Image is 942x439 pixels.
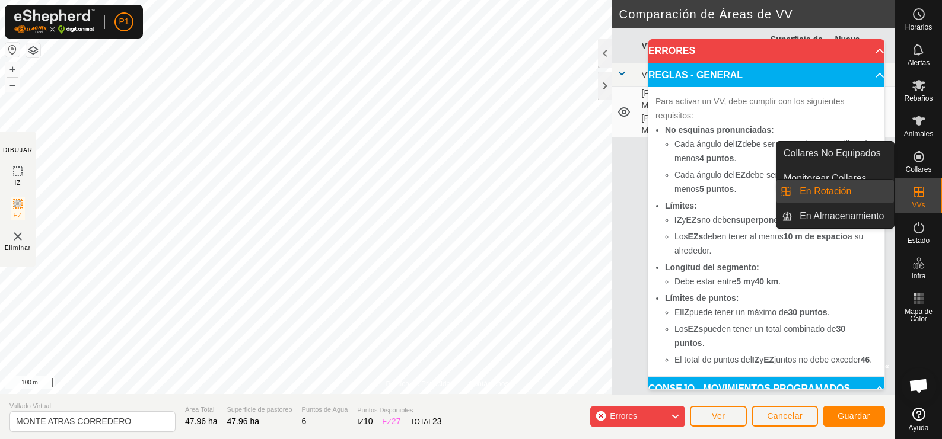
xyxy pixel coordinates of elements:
[838,411,870,421] span: Guardar
[227,416,260,426] span: 47.96 ha
[357,405,441,415] span: Puntos Disponibles
[682,307,689,317] b: IZ
[15,178,21,187] span: IZ
[648,63,884,87] p-accordion-header: REGLAS - GENERAL
[699,184,734,194] b: 5 puntos
[788,307,827,317] b: 30 puntos
[11,229,25,243] img: VV
[735,170,746,180] b: EZ
[26,43,40,57] button: Capas del Mapa
[648,377,884,400] p-accordion-header: CONSEJO - MOVIMIENTOS PROGRAMADOS
[800,184,851,198] span: En Rotación
[364,416,373,426] span: 10
[752,406,818,427] button: Cancelar
[912,201,925,209] span: VVs
[701,28,766,63] th: Rebaño
[674,305,877,319] li: El puede tener un máximo de .
[5,62,20,76] button: +
[861,355,870,364] b: 46
[688,324,704,334] b: EZs
[5,243,31,252] span: Eliminar
[655,97,845,120] span: Para activar un VV, debe cumplir con los siguientes requisitos:
[674,322,877,350] li: Los pueden tener un total combinado de .
[9,401,176,411] span: Vallado Virtual
[784,232,848,241] b: 10 m de espacio
[776,180,894,203] li: En Rotación
[736,215,791,225] b: superponerse
[763,355,774,364] b: EZ
[392,416,401,426] span: 27
[909,424,929,431] span: Ayuda
[784,171,867,185] span: Monitorear Collares
[357,415,373,428] div: IZ
[665,262,759,272] b: Longitud del segmento:
[185,405,218,415] span: Área Total
[386,379,454,389] a: Política de Privacidad
[5,78,20,92] button: –
[665,293,739,303] b: Límites de puntos:
[688,232,704,241] b: EZs
[911,273,925,280] span: Infra
[830,28,895,63] th: Nueva Asignación
[793,180,894,203] a: En Rotación
[712,411,725,421] span: Ver
[302,405,348,415] span: Puntos de Agua
[619,7,895,21] h2: Comparación de Áreas de VV
[905,24,932,31] span: Horarios
[5,43,20,57] button: Restablecer Mapa
[895,403,942,436] a: Ayuda
[227,405,292,415] span: Superficie de pastoreo
[14,211,23,220] span: EZ
[302,416,307,426] span: 6
[637,87,702,137] td: [PERSON_NAME] y [PERSON_NAME]
[908,237,930,244] span: Estado
[610,411,637,421] span: Errores
[784,146,881,161] span: Collares No Equipados
[432,416,442,426] span: 23
[904,95,933,102] span: Rebaños
[674,229,877,258] li: Los deben tener al menos a su alrededor.
[776,166,894,190] a: Monitorear Collares
[674,353,877,367] li: El total de puntos del y juntos no debe exceder .
[674,274,877,289] li: Debe estar entre y .
[735,139,742,149] b: IZ
[793,204,894,228] a: En Almacenamiento
[14,9,95,34] img: Logo Gallagher
[905,166,931,173] span: Collares
[767,411,803,421] span: Cancelar
[766,28,830,63] th: Superficie de pastoreo
[648,87,884,376] p-accordion-content: REGLAS - GENERAL
[469,379,508,389] a: Contáctenos
[776,142,894,165] a: Collares No Equipados
[410,415,441,428] div: TOTAL
[908,59,930,66] span: Alertas
[674,213,877,227] li: y no deben ni .
[823,406,885,427] button: Guardar
[690,406,747,427] button: Ver
[648,46,695,56] span: ERRORES
[736,277,750,286] b: 5 m
[665,201,697,210] b: Límites:
[665,125,774,134] b: No esquinas pronunciadas:
[752,355,759,364] b: IZ
[686,215,701,225] b: EZs
[648,39,884,63] p-accordion-header: ERRORES
[800,209,884,223] span: En Almacenamiento
[674,215,682,225] b: IZ
[383,415,401,428] div: EZ
[674,137,877,165] li: Cada ángulo del debe ser mayor de 80° – Utilice al menos .
[3,146,33,155] div: DIBUJAR
[776,204,894,228] li: En Almacenamiento
[119,15,129,28] span: P1
[642,70,693,79] span: VV sin recinto
[904,130,933,137] span: Animales
[755,277,778,286] b: 40 km
[699,153,734,163] b: 4 puntos
[898,308,939,322] span: Mapa de Calor
[648,384,850,393] span: CONSEJO - MOVIMIENTOS PROGRAMADOS
[674,168,877,196] li: Cada ángulo del debe ser mayor de 100° – Utilice al menos .
[901,368,937,403] div: Chat abierto
[637,28,702,63] th: VV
